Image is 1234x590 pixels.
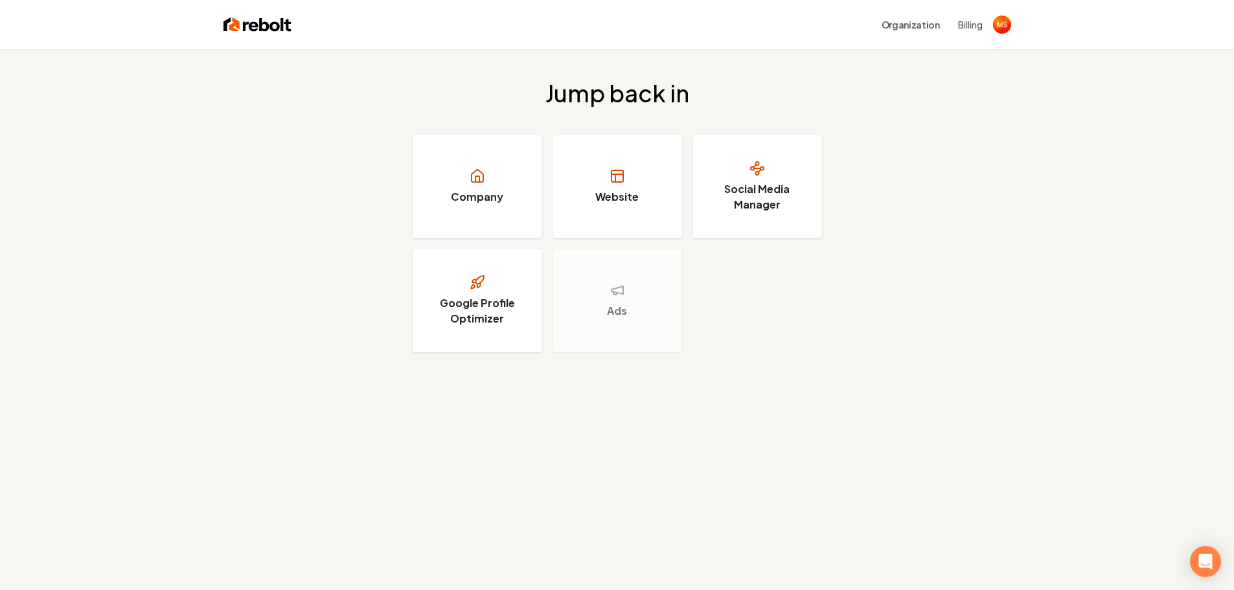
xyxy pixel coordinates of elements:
[874,13,948,36] button: Organization
[553,135,682,238] a: Website
[958,18,983,31] button: Billing
[607,303,627,319] h3: Ads
[692,135,822,238] a: Social Media Manager
[709,181,806,212] h3: Social Media Manager
[413,249,542,352] a: Google Profile Optimizer
[993,16,1011,34] button: Open user button
[223,16,291,34] img: Rebolt Logo
[595,189,639,205] h3: Website
[1190,546,1221,577] div: Open Intercom Messenger
[545,80,689,106] h2: Jump back in
[413,135,542,238] a: Company
[451,189,503,205] h3: Company
[429,295,526,326] h3: Google Profile Optimizer
[993,16,1011,34] img: mayank sharma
